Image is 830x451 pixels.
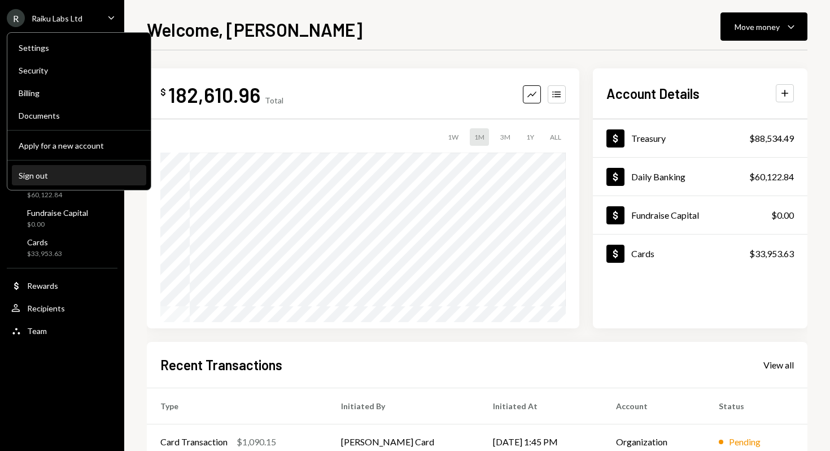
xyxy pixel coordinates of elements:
a: Settings [12,37,146,58]
div: 1M [470,128,489,146]
a: Billing [12,83,146,103]
div: Raiku Labs Ltd [32,14,82,23]
div: $1,090.15 [237,435,276,449]
button: Move money [720,12,807,41]
th: Account [602,388,705,424]
div: Recipients [27,303,65,313]
div: $0.00 [771,209,794,222]
div: Documents [19,111,139,120]
div: $60,122.84 [749,170,794,184]
a: Daily Banking$60,122.84 [593,158,807,196]
div: ALL [545,128,566,146]
div: $ [160,86,166,98]
div: Security [19,66,139,75]
a: Fundraise Capital$0.00 [7,205,117,232]
div: Billing [19,88,139,98]
a: Team [7,320,117,341]
div: Team [27,326,47,336]
div: 182,610.96 [168,82,260,107]
div: Total [265,96,283,105]
a: Recipients [7,298,117,318]
div: $0.00 [27,220,88,229]
th: Initiated At [479,388,603,424]
th: Status [705,388,807,424]
div: Apply for a new account [19,141,139,150]
a: Cards$33,953.63 [7,234,117,261]
a: Treasury$88,534.49 [593,119,807,157]
div: Sign out [19,171,139,180]
button: Sign out [12,166,146,186]
div: Treasury [631,133,666,144]
a: Documents [12,105,146,125]
div: 1W [443,128,463,146]
a: Security [12,60,146,80]
button: Apply for a new account [12,136,146,156]
th: Type [147,388,327,424]
div: Pending [729,435,761,449]
div: Fundraise Capital [631,210,699,220]
div: $33,953.63 [749,247,794,261]
a: View all [763,358,794,371]
div: Cards [27,237,62,247]
a: Cards$33,953.63 [593,235,807,272]
div: $88,534.49 [749,132,794,145]
div: Cards [631,248,654,259]
div: Settings [19,43,139,53]
div: Rewards [27,281,58,290]
th: Initiated By [327,388,479,424]
div: Card Transaction [160,435,228,449]
h1: Welcome, [PERSON_NAME] [147,18,362,41]
div: Move money [735,21,780,33]
div: View all [763,359,794,371]
a: Fundraise Capital$0.00 [593,196,807,234]
h2: Recent Transactions [160,355,282,374]
div: R [7,9,25,27]
div: $33,953.63 [27,249,62,259]
a: Rewards [7,275,117,296]
div: $60,122.84 [27,190,74,200]
div: Daily Banking [631,171,685,182]
h2: Account Details [606,84,700,103]
div: 1Y [522,128,539,146]
div: Fundraise Capital [27,208,88,218]
div: 3M [496,128,515,146]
